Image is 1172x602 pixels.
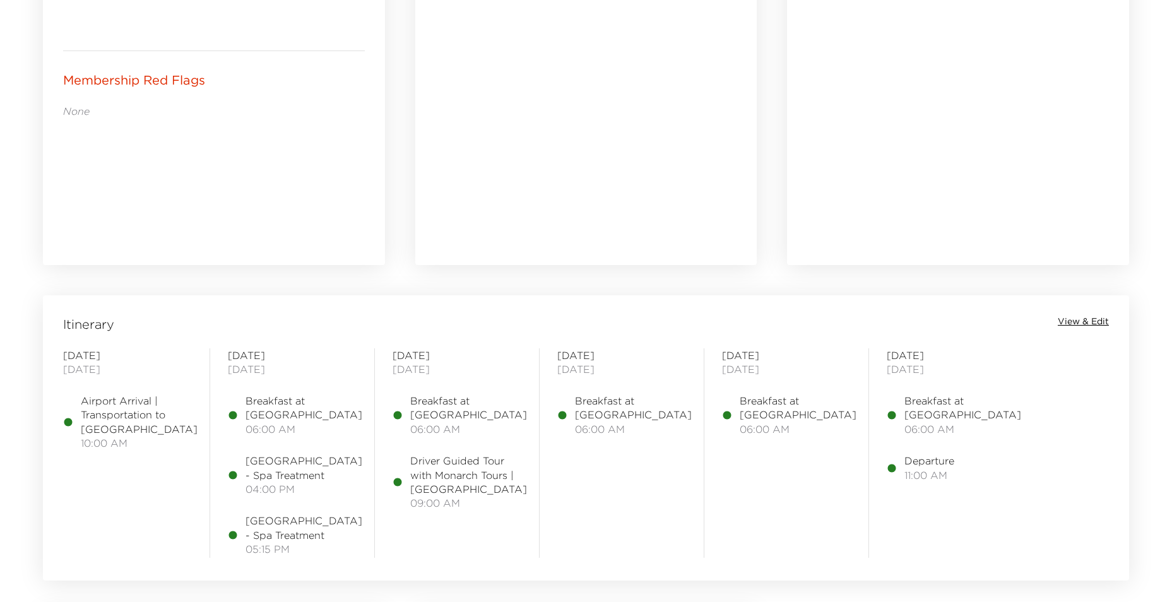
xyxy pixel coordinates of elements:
[63,362,192,376] span: [DATE]
[722,348,851,362] span: [DATE]
[246,454,362,482] span: [GEOGRAPHIC_DATA] - Spa Treatment
[904,468,954,482] span: 11:00 AM
[246,394,362,422] span: Breakfast at [GEOGRAPHIC_DATA]
[63,348,192,362] span: [DATE]
[575,394,692,422] span: Breakfast at [GEOGRAPHIC_DATA]
[63,104,365,118] p: None
[228,362,357,376] span: [DATE]
[887,348,1015,362] span: [DATE]
[81,394,198,436] span: Airport Arrival | Transportation to [GEOGRAPHIC_DATA]
[740,394,856,422] span: Breakfast at [GEOGRAPHIC_DATA]
[722,362,851,376] span: [DATE]
[575,422,692,436] span: 06:00 AM
[557,362,686,376] span: [DATE]
[740,422,856,436] span: 06:00 AM
[904,454,954,468] span: Departure
[63,316,114,333] span: Itinerary
[557,348,686,362] span: [DATE]
[393,362,521,376] span: [DATE]
[904,422,1021,436] span: 06:00 AM
[393,348,521,362] span: [DATE]
[410,496,527,510] span: 09:00 AM
[1058,316,1109,328] button: View & Edit
[410,394,527,422] span: Breakfast at [GEOGRAPHIC_DATA]
[904,394,1021,422] span: Breakfast at [GEOGRAPHIC_DATA]
[410,422,527,436] span: 06:00 AM
[410,454,527,496] span: Driver Guided Tour with Monarch Tours | [GEOGRAPHIC_DATA]
[246,514,362,542] span: [GEOGRAPHIC_DATA] - Spa Treatment
[246,542,362,556] span: 05:15 PM
[63,71,205,89] p: Membership Red Flags
[81,436,198,450] span: 10:00 AM
[887,362,1015,376] span: [DATE]
[228,348,357,362] span: [DATE]
[246,482,362,496] span: 04:00 PM
[246,422,362,436] span: 06:00 AM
